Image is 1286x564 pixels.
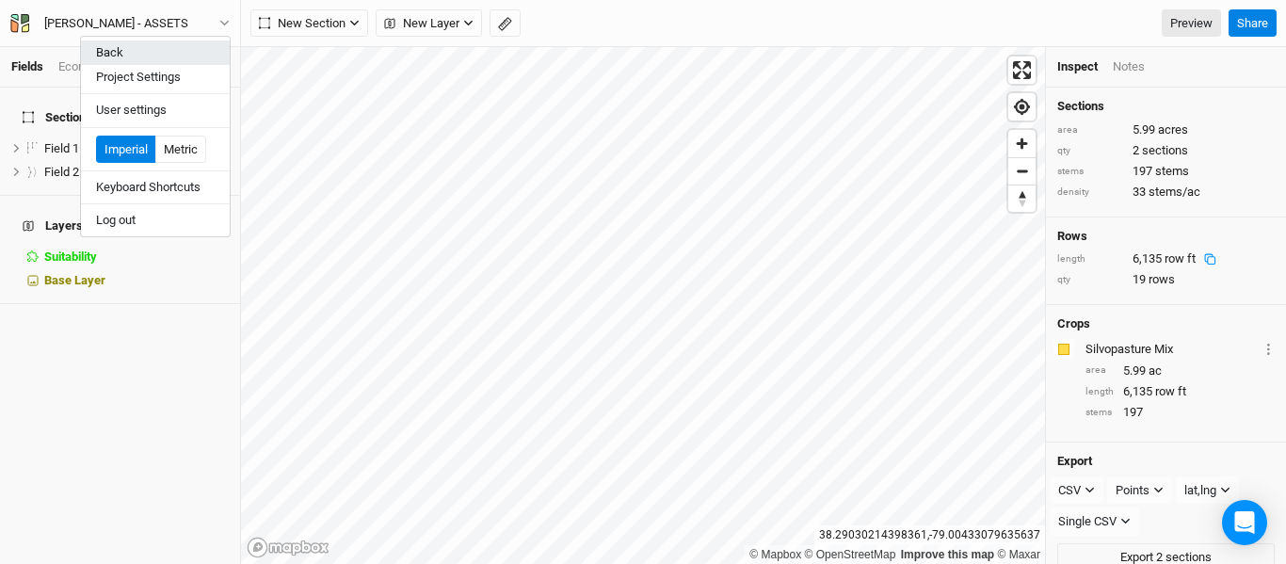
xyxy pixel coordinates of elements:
div: 5.99 [1057,121,1275,138]
div: Single CSV [1058,512,1117,531]
a: Preview [1162,9,1221,38]
div: stems [1085,406,1114,420]
h4: Layers [11,207,229,245]
span: Field 1 [44,141,79,155]
div: 5.99 [1085,363,1275,379]
div: 19 [1057,271,1275,288]
button: Keyboard Shortcuts [81,175,230,200]
a: OpenStreetMap [805,548,896,561]
div: density [1057,185,1123,200]
div: 6,135 [1133,250,1225,267]
button: Points [1107,476,1172,505]
h4: Crops [1057,316,1090,331]
button: Imperial [96,136,156,164]
button: Reset bearing to north [1008,185,1036,212]
div: [PERSON_NAME] - ASSETS [44,14,188,33]
div: Silvopasture Mix [1085,341,1259,358]
button: Metric [155,136,206,164]
button: Zoom in [1008,130,1036,157]
button: Zoom out [1008,157,1036,185]
button: Single CSV [1050,508,1139,536]
h4: Rows [1057,229,1275,244]
button: Share [1229,9,1277,38]
span: sections [1142,142,1188,159]
button: [PERSON_NAME] - ASSETS [9,13,231,34]
div: Field 1 [44,141,229,156]
a: Improve this map [901,548,994,561]
div: length [1057,252,1123,266]
div: qty [1057,144,1123,158]
div: Field 2 [44,165,229,180]
button: Find my location [1008,93,1036,121]
button: User settings [81,98,230,122]
button: Enter fullscreen [1008,56,1036,84]
div: 2 [1057,142,1275,159]
div: Points [1116,481,1149,500]
a: Fields [11,59,43,73]
span: New Layer [384,14,459,33]
button: lat,lng [1176,476,1239,505]
div: Base Layer [44,273,229,288]
div: 197 [1085,404,1275,421]
button: New Layer [376,9,482,38]
button: Copy [1196,252,1225,266]
div: 197 [1057,163,1275,180]
span: New Section [259,14,346,33]
button: Crop Usage [1262,338,1275,360]
span: Sections [23,110,92,125]
h4: Sections [1057,99,1275,114]
a: Mapbox logo [247,537,330,558]
span: acres [1158,121,1188,138]
button: Project Settings [81,65,230,89]
span: rows [1149,271,1175,288]
button: Log out [81,208,230,233]
button: Shortcut: M [490,9,521,38]
span: ac [1149,363,1162,379]
span: Field 2 [44,165,79,179]
div: length [1085,385,1114,399]
div: Inspect [1057,58,1098,75]
div: stems [1057,165,1123,179]
div: 38.29030214398361 , -79.00433079635637 [814,525,1045,545]
a: Mapbox [749,548,801,561]
button: Back [81,40,230,65]
div: 6,135 [1085,383,1275,400]
button: New Section [250,9,368,38]
div: Open Intercom Messenger [1222,500,1267,545]
span: Base Layer [44,273,105,287]
div: Mooney - ASSETS [44,14,188,33]
button: CSV [1050,476,1103,505]
span: row ft [1165,251,1196,266]
a: Maxar [997,548,1040,561]
h4: Export [1057,454,1275,469]
span: stems [1155,163,1189,180]
div: area [1057,123,1123,137]
div: CSV [1058,481,1081,500]
div: area [1085,363,1114,378]
div: qty [1057,273,1123,287]
canvas: Map [241,47,1045,564]
span: Suitability [44,250,97,264]
span: stems/ac [1149,184,1200,201]
div: Suitability [44,250,229,265]
span: Zoom out [1008,158,1036,185]
span: row ft [1155,383,1186,400]
div: Economics [58,58,118,75]
div: 33 [1057,184,1275,201]
div: Notes [1113,58,1145,75]
div: lat,lng [1184,481,1216,500]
